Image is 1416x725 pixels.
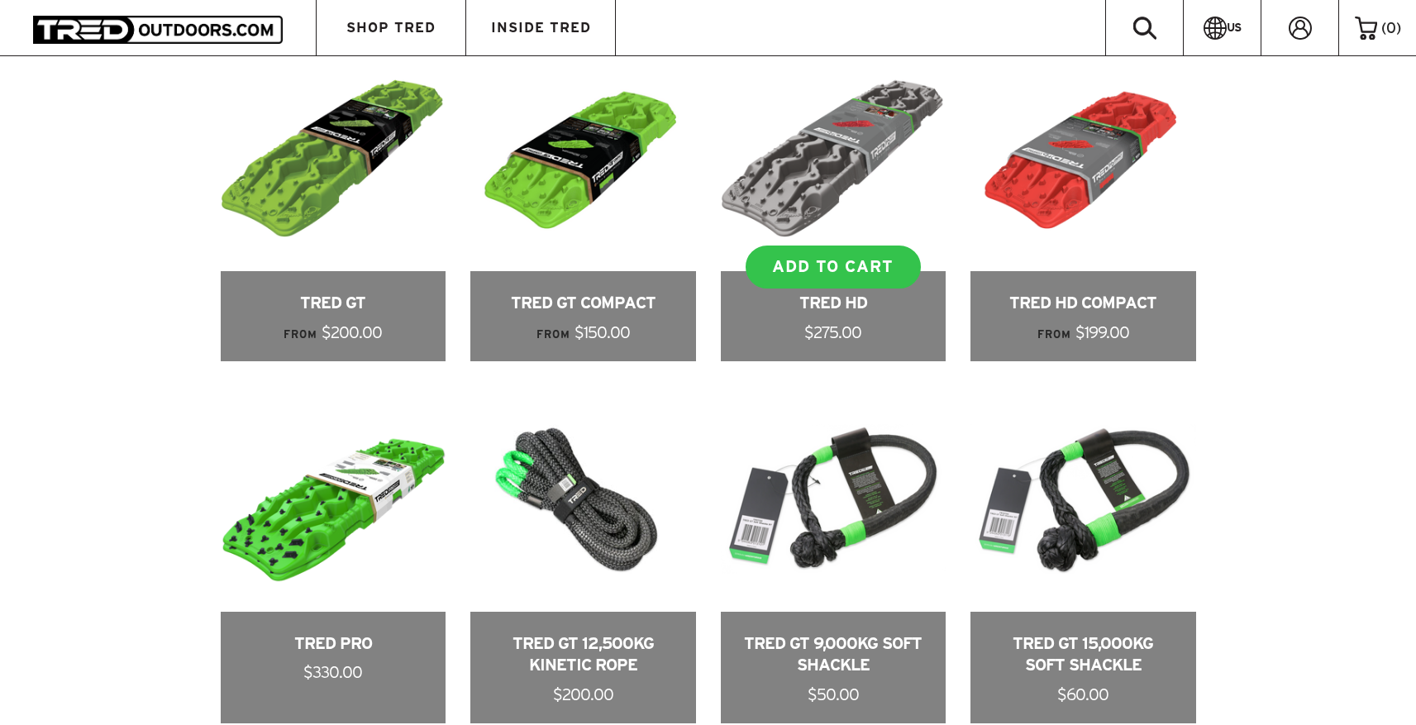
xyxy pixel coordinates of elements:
[346,21,436,35] span: SHOP TRED
[1355,17,1377,40] img: cart-icon
[746,246,922,289] a: ADD TO CART
[1386,20,1396,36] span: 0
[33,16,283,43] img: TRED Outdoors America
[1381,21,1401,36] span: ( )
[491,21,591,35] span: INSIDE TRED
